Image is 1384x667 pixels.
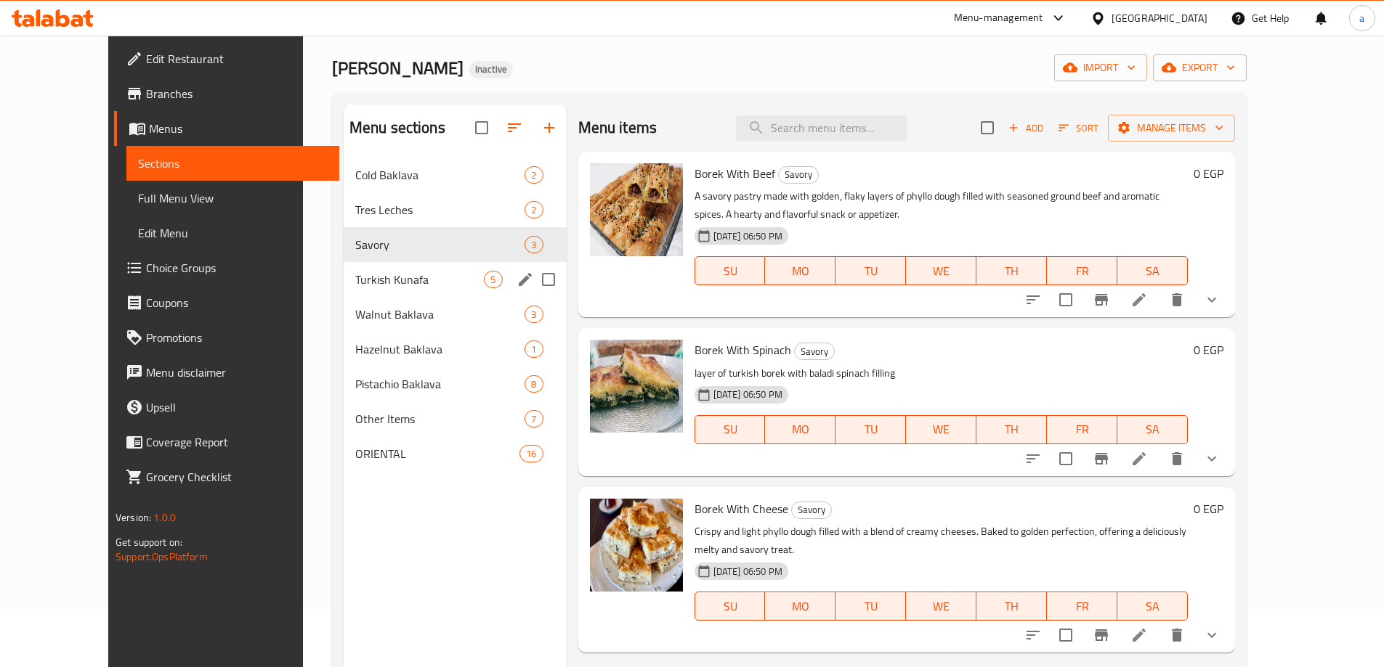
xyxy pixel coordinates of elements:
[708,565,788,578] span: [DATE] 06:50 PM
[1203,291,1221,308] svg: Show Choices
[355,410,525,427] div: Other Items
[695,592,766,621] button: SU
[1051,620,1081,650] span: Select to update
[1108,115,1235,142] button: Manage items
[841,419,900,440] span: TU
[525,375,543,393] div: items
[146,364,328,381] span: Menu disclaimer
[1194,163,1223,184] h6: 0 EGP
[590,163,683,256] img: Borek With Beef
[1016,282,1051,317] button: sort-choices
[114,320,339,355] a: Promotions
[484,271,502,288] div: items
[1117,256,1188,285] button: SA
[114,41,339,76] a: Edit Restaurant
[765,256,835,285] button: MO
[1194,499,1223,519] h6: 0 EGP
[1053,596,1112,617] span: FR
[344,297,567,332] div: Walnut Baklava3
[1203,626,1221,644] svg: Show Choices
[1203,450,1221,467] svg: Show Choices
[701,261,760,282] span: SU
[525,308,542,322] span: 3
[138,189,328,207] span: Full Menu View
[1120,119,1223,137] span: Manage items
[525,410,543,427] div: items
[344,436,567,471] div: ORIENTAL16
[1153,54,1247,81] button: export
[1055,117,1102,139] button: Sort
[835,415,906,444] button: TU
[485,273,501,287] span: 5
[835,256,906,285] button: TU
[1130,450,1148,467] a: Edit menu item
[497,110,532,145] span: Sort sections
[520,447,542,461] span: 16
[1194,282,1229,317] button: show more
[1016,618,1051,652] button: sort-choices
[332,52,464,84] span: [PERSON_NAME]
[1160,441,1194,476] button: delete
[355,201,525,218] span: Tres Leches
[1359,10,1364,26] span: a
[146,433,328,451] span: Coverage Report
[1160,618,1194,652] button: delete
[146,259,328,277] span: Choice Groups
[771,596,830,617] span: MO
[771,261,830,282] span: MO
[708,229,788,243] span: [DATE] 06:50 PM
[906,415,976,444] button: WE
[1047,592,1117,621] button: FR
[1016,441,1051,476] button: sort-choices
[149,120,328,137] span: Menus
[1123,596,1182,617] span: SA
[355,236,525,253] span: Savory
[1053,261,1112,282] span: FR
[1194,441,1229,476] button: show more
[1130,291,1148,308] a: Edit menu item
[525,412,542,426] span: 7
[355,306,525,323] span: Walnut Baklava
[355,375,525,393] span: Pistachio Baklava
[982,261,1041,282] span: TH
[114,355,339,390] a: Menu disclaimer
[791,502,832,519] div: Savory
[736,115,907,141] input: search
[126,216,339,250] a: Edit Menu
[1047,256,1117,285] button: FR
[344,157,567,192] div: Cold Baklava2
[1066,59,1136,77] span: import
[114,390,339,425] a: Upsell
[525,236,543,253] div: items
[590,499,683,592] img: Borek With Cheese
[835,592,906,621] button: TU
[578,117,657,139] h2: Menu items
[355,340,525,358] span: Hazelnut Baklava
[1084,441,1119,476] button: Branch-specific-item
[344,152,567,477] nav: Menu sections
[778,166,819,184] div: Savory
[912,419,971,440] span: WE
[1194,618,1229,652] button: show more
[355,166,525,184] span: Cold Baklava
[590,340,683,433] img: Borek With Spinach
[525,343,542,356] span: 1
[146,50,328,67] span: Edit Restaurant
[779,166,818,183] span: Savory
[114,250,339,285] a: Choice Groups
[114,459,339,494] a: Grocery Checklist
[138,155,328,172] span: Sections
[976,256,1047,285] button: TH
[519,445,543,462] div: items
[532,110,567,145] button: Add section
[146,85,328,102] span: Branches
[126,146,339,181] a: Sections
[912,261,971,282] span: WE
[708,388,788,401] span: [DATE] 06:50 PM
[841,596,900,617] span: TU
[355,445,520,462] span: ORIENTAL
[1130,626,1148,644] a: Edit menu item
[344,401,567,436] div: Other Items7
[525,340,543,358] div: items
[1165,59,1235,77] span: export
